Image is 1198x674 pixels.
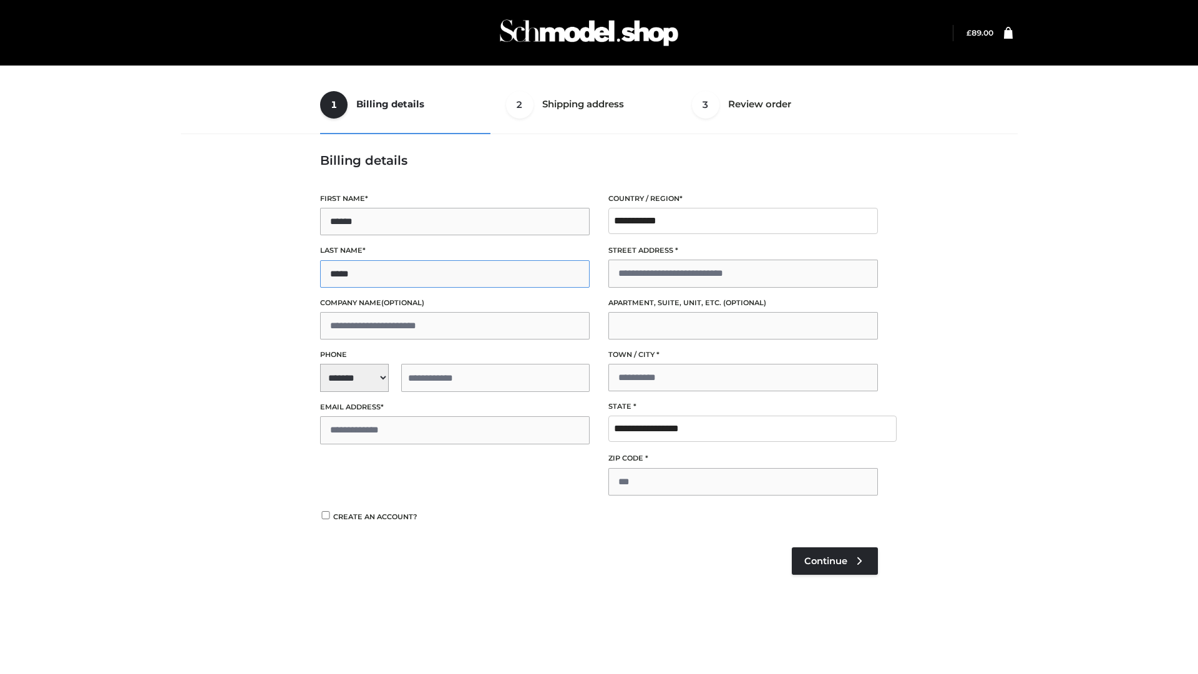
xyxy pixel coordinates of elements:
input: Create an account? [320,511,331,519]
label: ZIP Code [608,452,878,464]
label: Street address [608,245,878,256]
label: Phone [320,349,590,361]
label: Company name [320,297,590,309]
label: Country / Region [608,193,878,205]
label: First name [320,193,590,205]
img: Schmodel Admin 964 [495,8,683,57]
span: (optional) [723,298,766,307]
h3: Billing details [320,153,878,168]
a: £89.00 [967,28,993,37]
label: State [608,401,878,413]
a: Continue [792,547,878,575]
label: Last name [320,245,590,256]
label: Apartment, suite, unit, etc. [608,297,878,309]
label: Town / City [608,349,878,361]
span: Continue [804,555,847,567]
span: £ [967,28,972,37]
bdi: 89.00 [967,28,993,37]
span: (optional) [381,298,424,307]
span: Create an account? [333,512,417,521]
label: Email address [320,401,590,413]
